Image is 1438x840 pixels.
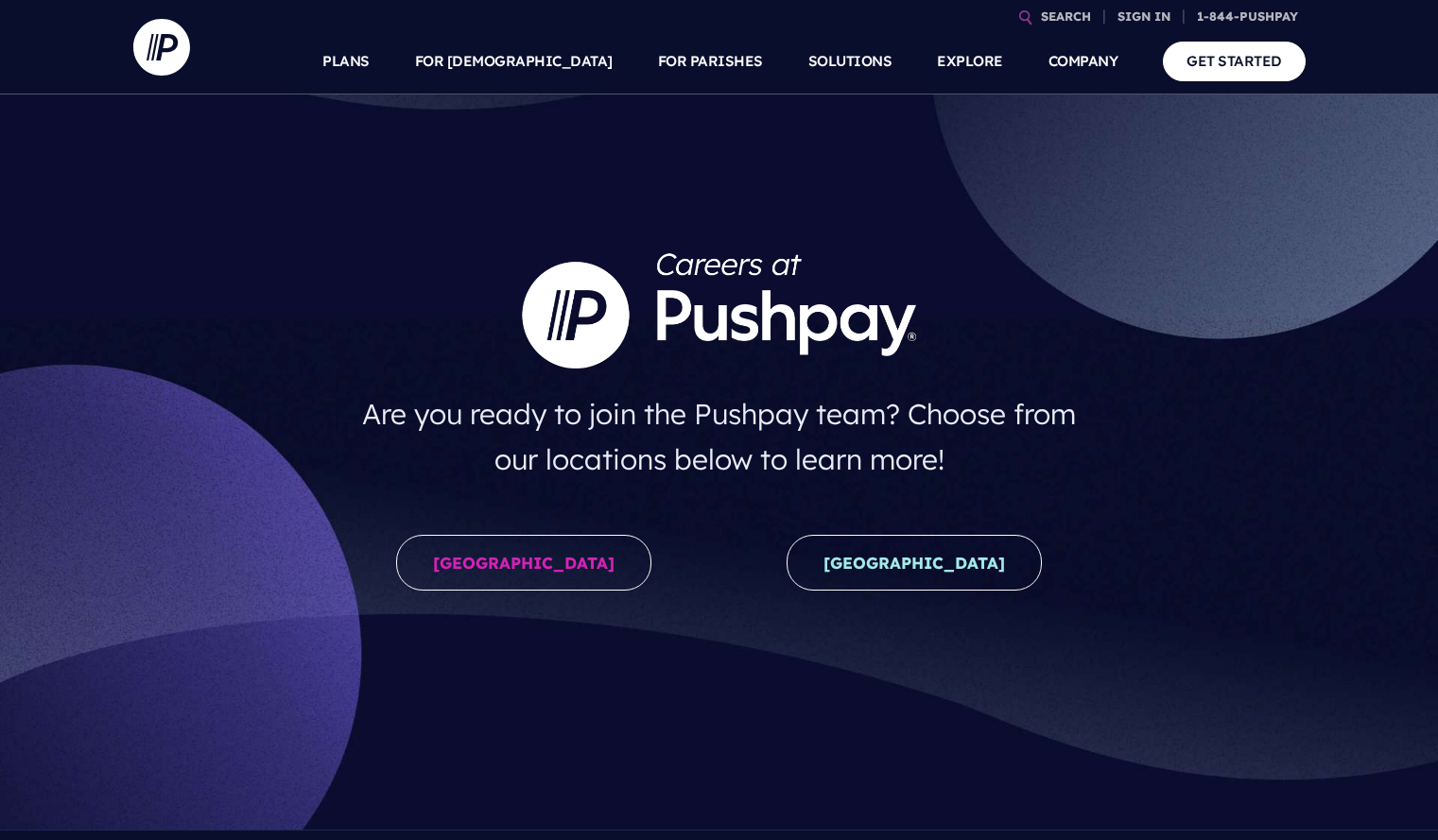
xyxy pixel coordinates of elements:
a: EXPLORE [937,28,1003,94]
a: GET STARTED [1163,42,1306,80]
a: [GEOGRAPHIC_DATA] [787,535,1042,591]
h4: Are you ready to join the Pushpay team? Choose from our locations below to learn more! [343,384,1095,489]
a: FOR [DEMOGRAPHIC_DATA] [415,28,613,94]
a: SOLUTIONS [808,28,892,94]
a: FOR PARISHES [658,28,763,94]
a: PLANS [322,28,370,94]
a: [GEOGRAPHIC_DATA] [396,535,651,591]
a: COMPANY [1048,28,1118,94]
